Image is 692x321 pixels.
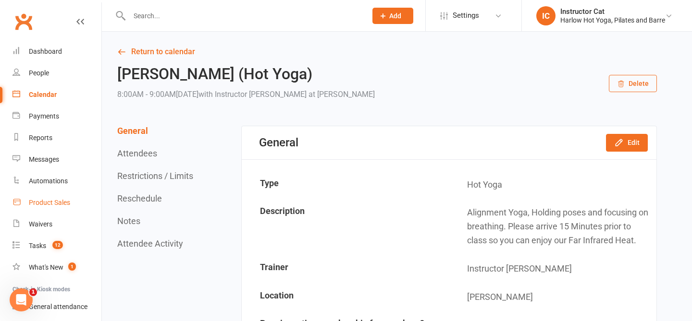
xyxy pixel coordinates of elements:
div: Dashboard [29,48,62,55]
div: Instructor Cat [560,7,665,16]
a: Payments [12,106,101,127]
div: Product Sales [29,199,70,206]
a: Tasks 12 [12,235,101,257]
td: Instructor [PERSON_NAME] [450,255,656,283]
td: Trainer [243,255,449,283]
div: People [29,69,49,77]
span: 1 [68,262,76,271]
a: Calendar [12,84,101,106]
span: with Instructor [PERSON_NAME] [198,90,307,99]
button: Attendees [117,148,157,158]
button: Restrictions / Limits [117,171,193,181]
td: Description [243,199,449,254]
span: at [PERSON_NAME] [309,90,375,99]
a: What's New1 [12,257,101,278]
td: Hot Yoga [450,171,656,199]
a: Dashboard [12,41,101,62]
button: Add [372,8,413,24]
a: People [12,62,101,84]
button: Edit [606,134,648,151]
button: Notes [117,216,140,226]
div: Tasks [29,242,46,250]
a: Clubworx [12,10,36,34]
span: Add [389,12,401,20]
span: 1 [29,288,37,296]
a: Reports [12,127,101,149]
div: General attendance [29,303,87,310]
a: Product Sales [12,192,101,214]
div: Reports [29,134,52,142]
button: General [117,126,148,136]
div: General [259,136,298,149]
div: Harlow Hot Yoga, Pilates and Barre [560,16,665,24]
span: 12 [52,241,63,249]
div: IC [536,6,556,25]
td: Alignment Yoga, Holding poses and focusing on breathing. Please arrive 15 Minutes prior to class ... [450,199,656,254]
a: Automations [12,170,101,192]
div: What's New [29,263,63,271]
h2: [PERSON_NAME] (Hot Yoga) [117,66,375,83]
a: Return to calendar [117,45,657,59]
span: Settings [453,5,479,26]
div: Messages [29,155,59,163]
td: Location [243,284,449,311]
iframe: Intercom live chat [10,288,33,311]
button: Reschedule [117,193,162,203]
div: Automations [29,177,68,185]
div: Payments [29,112,59,120]
a: General attendance kiosk mode [12,296,101,318]
div: 8:00AM - 9:00AM[DATE] [117,88,375,101]
div: Calendar [29,91,57,98]
a: Waivers [12,214,101,235]
button: Attendee Activity [117,238,183,249]
td: [PERSON_NAME] [450,284,656,311]
input: Search... [126,9,360,23]
a: Messages [12,149,101,170]
td: Type [243,171,449,199]
button: Delete [609,75,657,92]
div: Waivers [29,220,52,228]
